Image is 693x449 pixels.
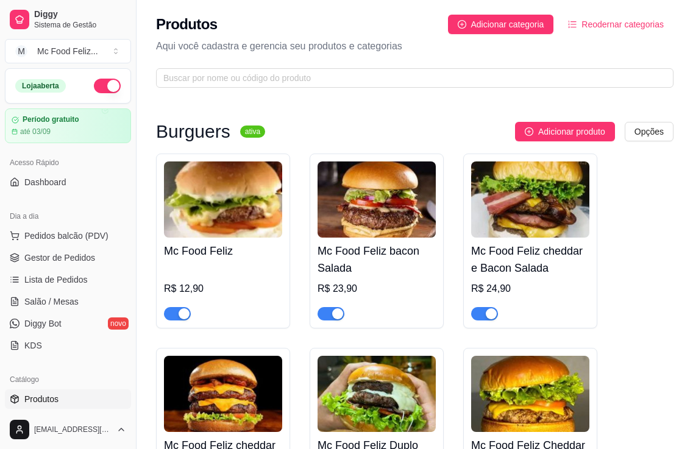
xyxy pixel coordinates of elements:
[5,5,131,34] a: DiggySistema de Gestão
[24,176,66,188] span: Dashboard
[37,45,98,57] div: Mc Food Feliz ...
[568,20,577,29] span: ordered-list
[164,161,282,238] img: product-image
[24,252,95,264] span: Gestor de Pedidos
[15,45,27,57] span: M
[5,248,131,267] a: Gestor de Pedidos
[318,161,436,238] img: product-image
[156,15,218,34] h2: Produtos
[15,79,66,93] div: Loja aberta
[24,393,59,405] span: Produtos
[34,9,126,20] span: Diggy
[5,336,131,355] a: KDS
[538,125,605,138] span: Adicionar produto
[634,125,664,138] span: Opções
[34,20,126,30] span: Sistema de Gestão
[471,281,589,296] div: R$ 24,90
[5,314,131,333] a: Diggy Botnovo
[318,242,436,277] h4: Mc Food Feliz bacon Salada
[156,124,230,139] h3: Burguers
[24,339,42,352] span: KDS
[471,356,589,432] img: product-image
[163,71,656,85] input: Buscar por nome ou código do produto
[24,317,62,330] span: Diggy Bot
[5,370,131,389] div: Catálogo
[24,274,88,286] span: Lista de Pedidos
[5,415,131,444] button: [EMAIL_ADDRESS][DOMAIN_NAME]
[24,295,79,308] span: Salão / Mesas
[5,39,131,63] button: Select a team
[448,15,554,34] button: Adicionar categoria
[625,122,673,141] button: Opções
[581,18,664,31] span: Reodernar categorias
[5,292,131,311] a: Salão / Mesas
[558,15,673,34] button: Reodernar categorias
[318,356,436,432] img: product-image
[525,127,533,136] span: plus-circle
[471,18,544,31] span: Adicionar categoria
[164,281,282,296] div: R$ 12,90
[318,281,436,296] div: R$ 23,90
[515,122,615,141] button: Adicionar produto
[23,115,79,124] article: Período gratuito
[5,270,131,289] a: Lista de Pedidos
[5,207,131,226] div: Dia a dia
[24,230,108,242] span: Pedidos balcão (PDV)
[164,356,282,432] img: product-image
[5,153,131,172] div: Acesso Rápido
[240,126,265,138] sup: ativa
[34,425,112,434] span: [EMAIL_ADDRESS][DOMAIN_NAME]
[94,79,121,93] button: Alterar Status
[20,127,51,136] article: até 03/09
[5,172,131,192] a: Dashboard
[458,20,466,29] span: plus-circle
[471,161,589,238] img: product-image
[5,389,131,409] a: Produtos
[5,108,131,143] a: Período gratuitoaté 03/09
[164,242,282,260] h4: Mc Food Feliz
[471,242,589,277] h4: Mc Food Feliz cheddar e Bacon Salada
[156,39,673,54] p: Aqui você cadastra e gerencia seu produtos e categorias
[5,226,131,246] button: Pedidos balcão (PDV)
